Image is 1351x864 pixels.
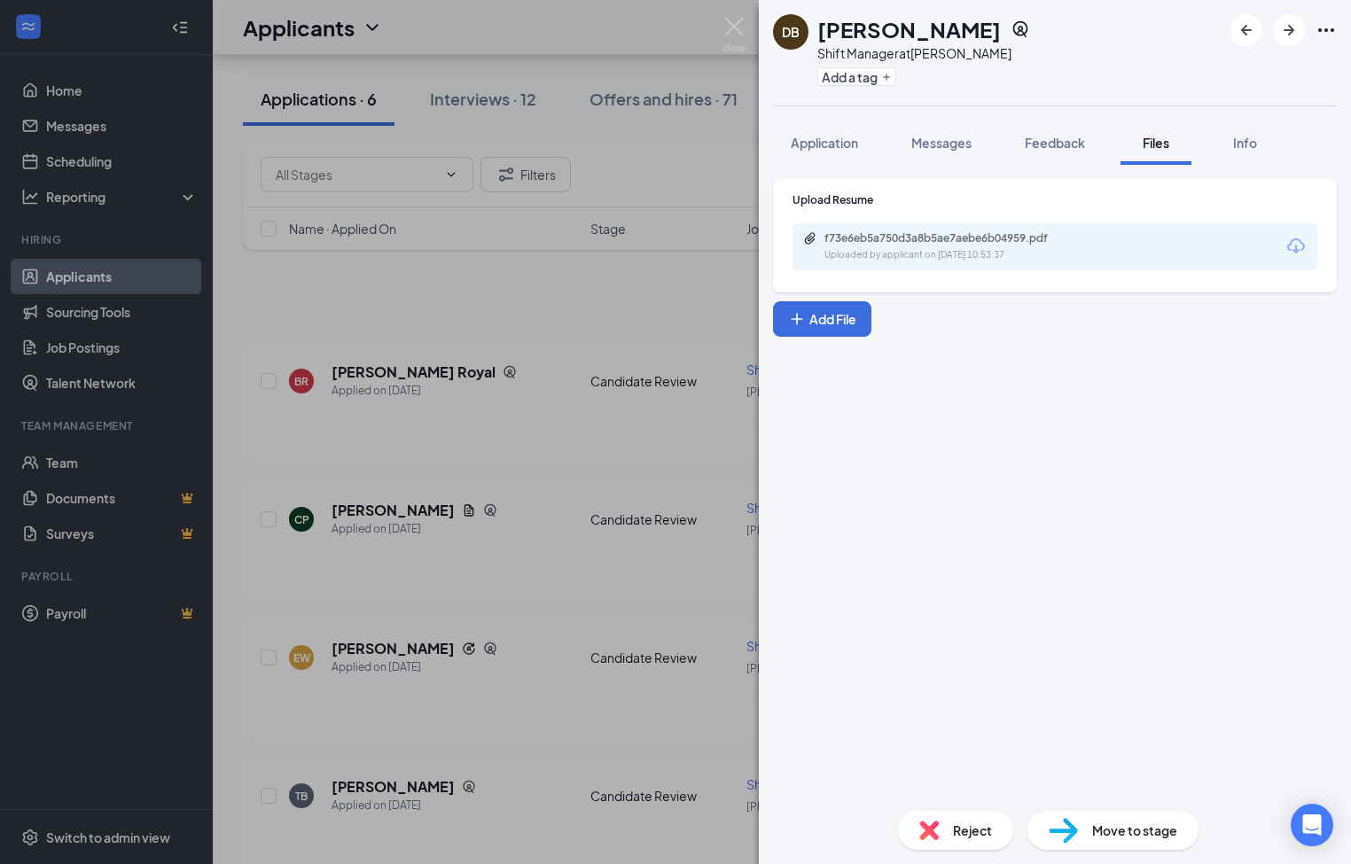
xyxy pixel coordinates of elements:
span: Feedback [1025,135,1085,151]
div: Shift Manager at [PERSON_NAME] [817,44,1029,62]
span: Files [1143,135,1169,151]
svg: Ellipses [1316,19,1337,41]
span: Messages [911,135,972,151]
svg: Plus [881,72,892,82]
div: f73e6eb5a750d3a8b5ae7aebe6b04959.pdf [824,231,1073,245]
a: Paperclipf73e6eb5a750d3a8b5ae7aebe6b04959.pdfUploaded by applicant on [DATE] 10:53:37 [803,231,1090,262]
button: PlusAdd a tag [817,67,896,86]
svg: Download [1285,236,1307,257]
svg: ArrowRight [1278,19,1300,41]
span: Reject [953,821,992,840]
span: Info [1233,135,1257,151]
span: Application [791,135,858,151]
svg: Plus [788,310,806,328]
div: Open Intercom Messenger [1291,804,1333,846]
div: Uploaded by applicant on [DATE] 10:53:37 [824,248,1090,262]
span: Move to stage [1092,821,1177,840]
button: Add FilePlus [773,301,871,337]
svg: Paperclip [803,231,817,245]
div: DB [782,23,800,41]
h1: [PERSON_NAME] [817,14,1001,44]
button: ArrowLeftNew [1230,14,1262,46]
svg: SourcingTools [1011,20,1029,38]
svg: ArrowLeftNew [1236,19,1257,41]
div: Upload Resume [793,192,1317,207]
button: ArrowRight [1273,14,1305,46]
